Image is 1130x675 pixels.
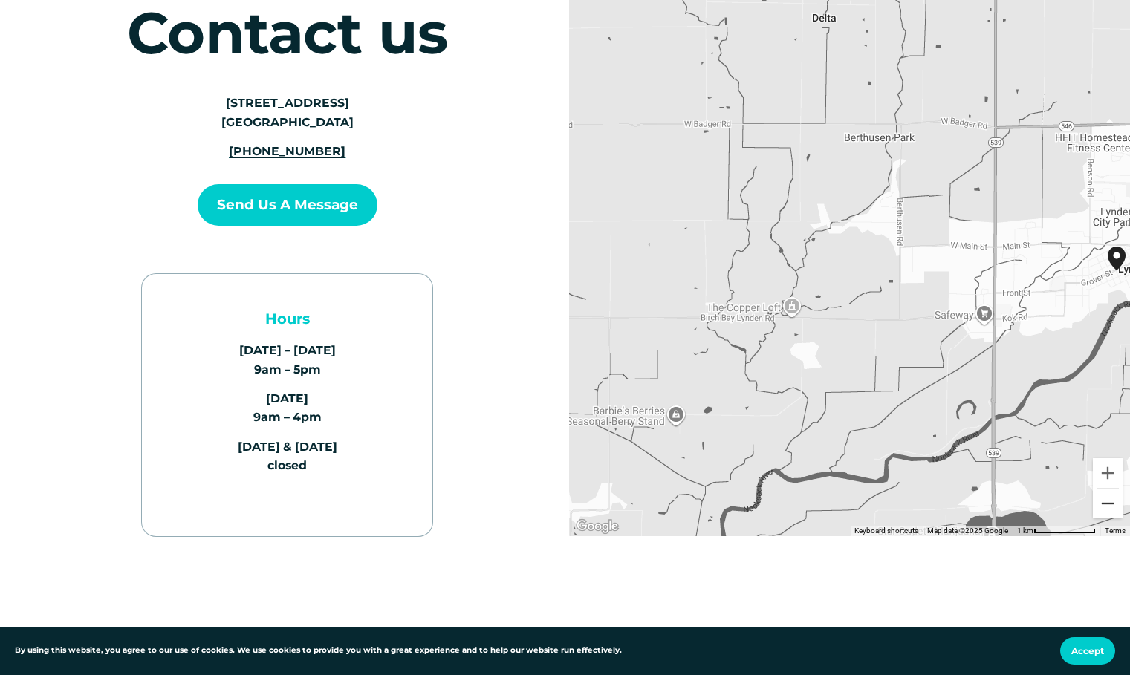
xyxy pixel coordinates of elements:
[1017,526,1033,535] span: 1 km
[1093,489,1123,518] button: Zoom out
[185,94,391,131] p: [STREET_ADDRESS] [GEOGRAPHIC_DATA]
[185,437,391,475] p: [DATE] & [DATE] closed
[265,310,310,327] strong: Hours
[229,144,345,158] a: [PHONE_NUMBER]
[927,526,1008,535] span: Map data ©2025 Google
[15,645,622,657] p: By using this website, you agree to our use of cookies. We use cookies to provide you with a grea...
[185,389,391,427] p: [DATE] 9am – 4pm
[1060,637,1115,665] button: Accept
[100,4,475,63] h1: Contact us
[573,517,622,536] img: Google
[1093,458,1123,488] button: Zoom in
[854,526,918,536] button: Keyboard shortcuts
[573,517,622,536] a: Open this area in Google Maps (opens a new window)
[1071,645,1104,656] span: Accept
[1013,526,1100,536] button: Map Scale: 1 km per 80 pixels
[198,184,377,226] button: Send us a Message
[1105,526,1126,535] a: Terms
[185,341,391,379] p: [DATE] – [DATE] 9am – 5pm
